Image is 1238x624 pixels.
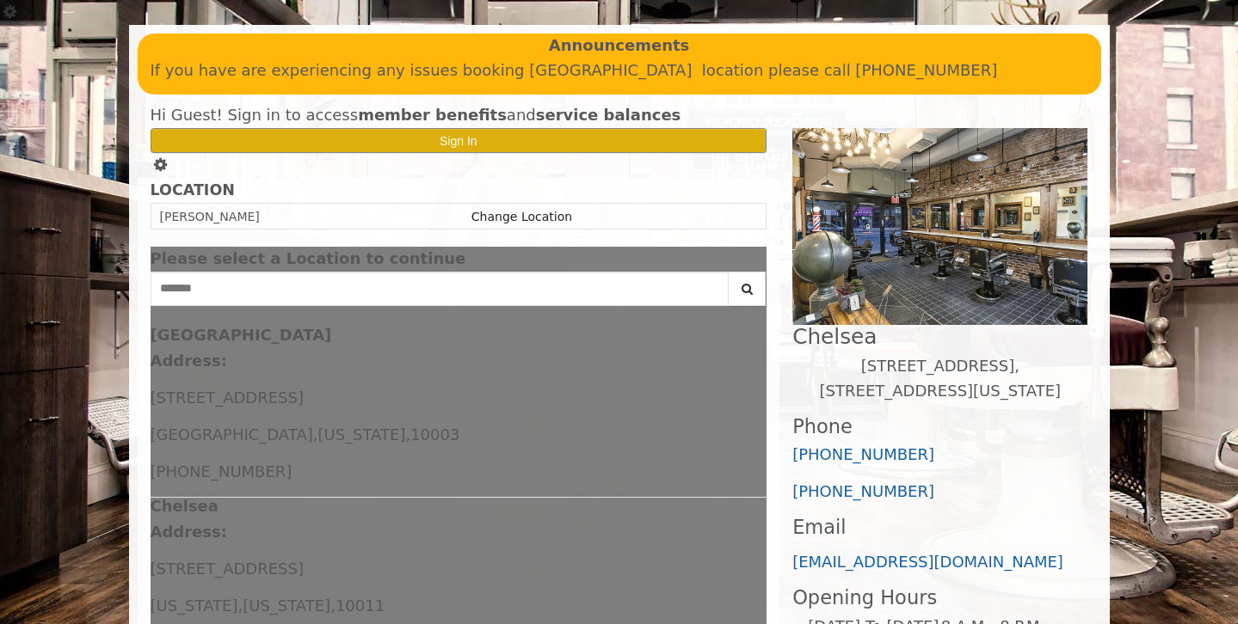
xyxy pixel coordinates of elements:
[792,325,1087,348] h2: Chelsea
[336,596,385,615] span: 10011
[471,210,572,223] a: Change Location
[151,388,304,407] span: [STREET_ADDRESS]
[151,523,227,541] b: Address:
[405,425,410,444] span: ,
[151,58,1088,83] p: If you have are experiencing any issues booking [GEOGRAPHIC_DATA] location please call [PHONE_NUM...
[317,425,405,444] span: [US_STATE]
[151,560,304,578] span: [STREET_ADDRESS]
[737,283,757,295] i: Search button
[792,587,1087,609] h3: Opening Hours
[160,210,260,223] span: [PERSON_NAME]
[792,416,1087,437] h3: Phone
[151,497,219,515] b: Chelsea
[151,326,332,344] b: [GEOGRAPHIC_DATA]
[151,272,730,306] input: Search Center
[741,254,767,265] button: close dialog
[792,482,934,500] a: [PHONE_NUMBER]
[151,181,235,199] b: LOCATION
[410,425,459,444] span: 10003
[313,425,318,444] span: ,
[549,34,690,58] b: Announcements
[792,553,1063,571] a: [EMAIL_ADDRESS][DOMAIN_NAME]
[792,354,1087,404] p: [STREET_ADDRESS],[STREET_ADDRESS][US_STATE]
[330,596,336,615] span: ,
[151,272,767,315] div: Center Select
[151,128,767,153] button: Sign In
[151,596,238,615] span: [US_STATE]
[536,106,681,124] b: service balances
[151,425,313,444] span: [GEOGRAPHIC_DATA]
[151,352,227,370] b: Address:
[358,106,507,124] b: member benefits
[792,517,1087,538] h3: Email
[243,596,330,615] span: [US_STATE]
[151,462,293,480] span: [PHONE_NUMBER]
[151,249,466,267] span: Please select a Location to continue
[237,596,243,615] span: ,
[151,103,767,128] div: Hi Guest! Sign in to access and
[792,445,934,463] a: [PHONE_NUMBER]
